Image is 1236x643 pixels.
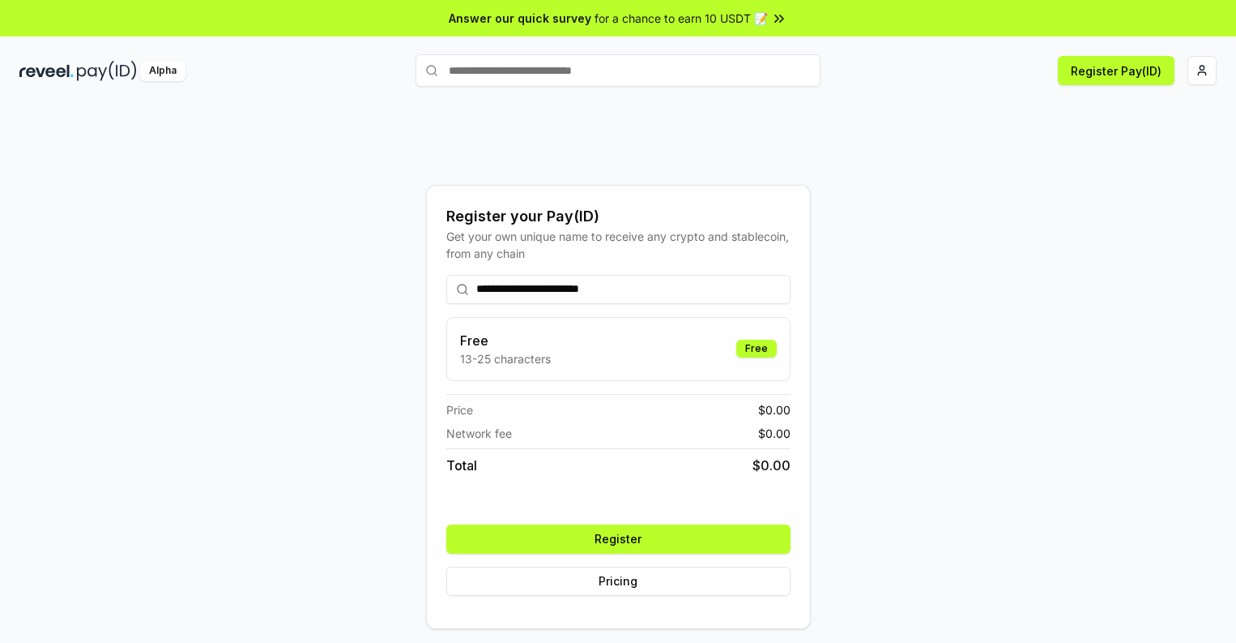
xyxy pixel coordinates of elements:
[736,340,777,358] div: Free
[446,456,477,475] span: Total
[446,228,791,262] div: Get your own unique name to receive any crypto and stablecoin, from any chain
[752,456,791,475] span: $ 0.00
[140,61,185,81] div: Alpha
[758,425,791,442] span: $ 0.00
[595,10,768,27] span: for a chance to earn 10 USDT 📝
[77,61,137,81] img: pay_id
[1058,56,1174,85] button: Register Pay(ID)
[446,525,791,554] button: Register
[758,401,791,418] span: $ 0.00
[446,401,473,418] span: Price
[446,567,791,596] button: Pricing
[446,205,791,228] div: Register your Pay(ID)
[460,350,551,367] p: 13-25 characters
[449,10,591,27] span: Answer our quick survey
[460,331,551,350] h3: Free
[446,425,512,442] span: Network fee
[19,61,74,81] img: reveel_dark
